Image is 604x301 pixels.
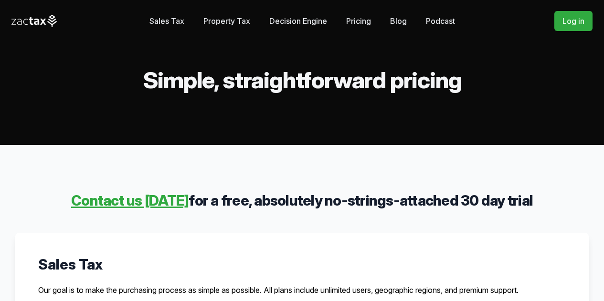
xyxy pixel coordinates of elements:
[15,191,589,210] h3: for a free, absolutely no-strings-attached 30 day trial
[390,11,407,31] a: Blog
[203,11,250,31] a: Property Tax
[149,11,184,31] a: Sales Tax
[71,192,189,209] a: Contact us [DATE]
[38,256,566,273] h3: Sales Tax
[554,11,593,31] a: Log in
[346,11,371,31] a: Pricing
[38,284,566,296] p: Our goal is to make the purchasing process as simple as possible. All plans include unlimited use...
[11,69,593,92] h2: Simple, straightforward pricing
[269,11,327,31] a: Decision Engine
[426,11,455,31] a: Podcast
